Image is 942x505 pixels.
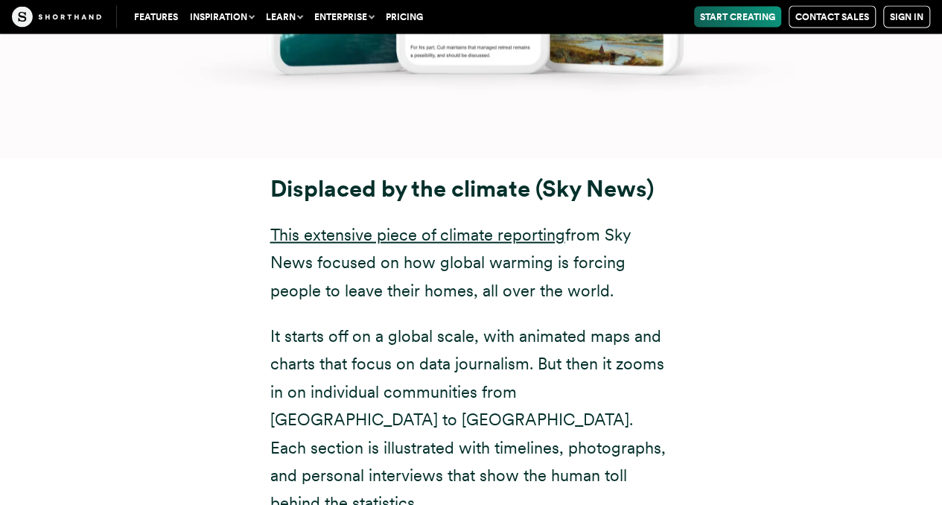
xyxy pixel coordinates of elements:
a: This extensive piece of climate reporting [270,225,565,244]
a: Start Creating [694,7,781,28]
a: Sign in [883,6,930,28]
a: Pricing [380,7,429,28]
a: Features [128,7,184,28]
a: Contact Sales [789,6,876,28]
strong: Displaced by the climate (Sky News) [270,175,654,203]
button: Inspiration [184,7,260,28]
p: from Sky News focused on how global warming is forcing people to leave their homes, all over the ... [270,221,672,305]
button: Enterprise [308,7,380,28]
button: Learn [260,7,308,28]
img: The Craft [12,7,101,28]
